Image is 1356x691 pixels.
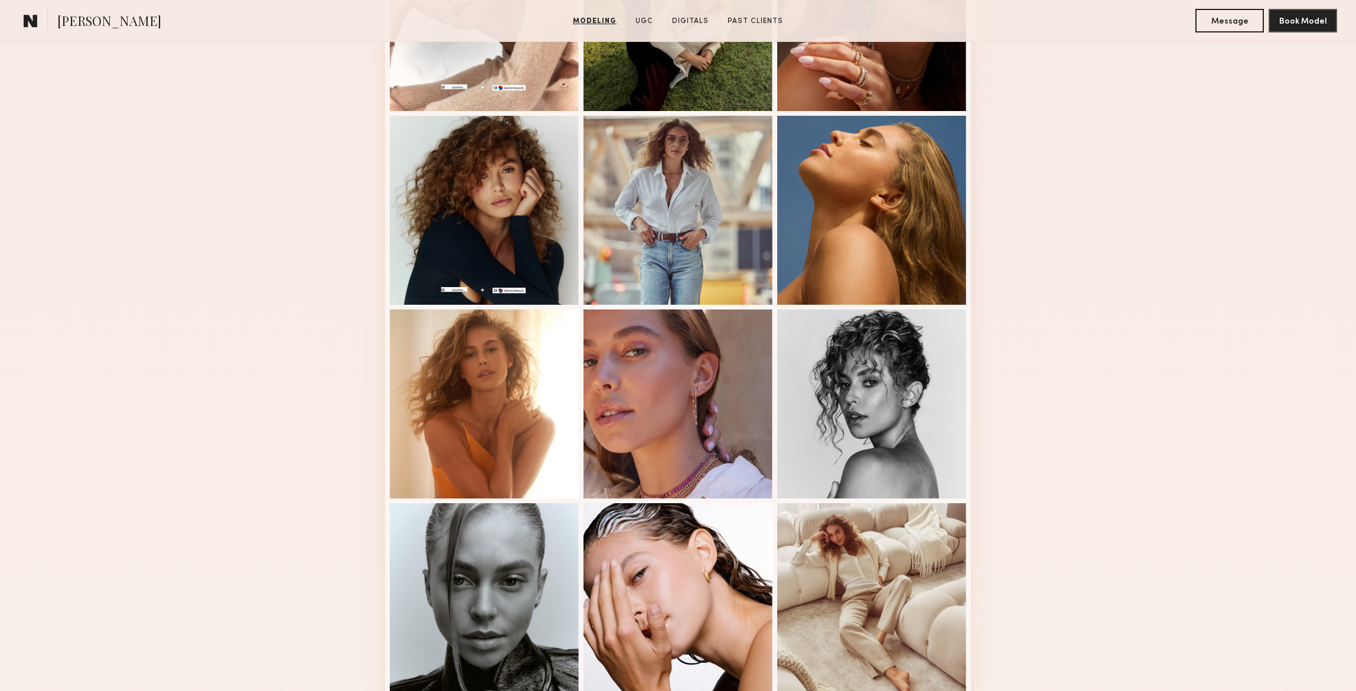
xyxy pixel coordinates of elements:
[1269,9,1337,32] button: Book Model
[57,12,161,32] span: [PERSON_NAME]
[1195,9,1264,32] button: Message
[631,16,658,27] a: UGC
[1269,15,1337,25] a: Book Model
[667,16,713,27] a: Digitals
[568,16,621,27] a: Modeling
[723,16,788,27] a: Past Clients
